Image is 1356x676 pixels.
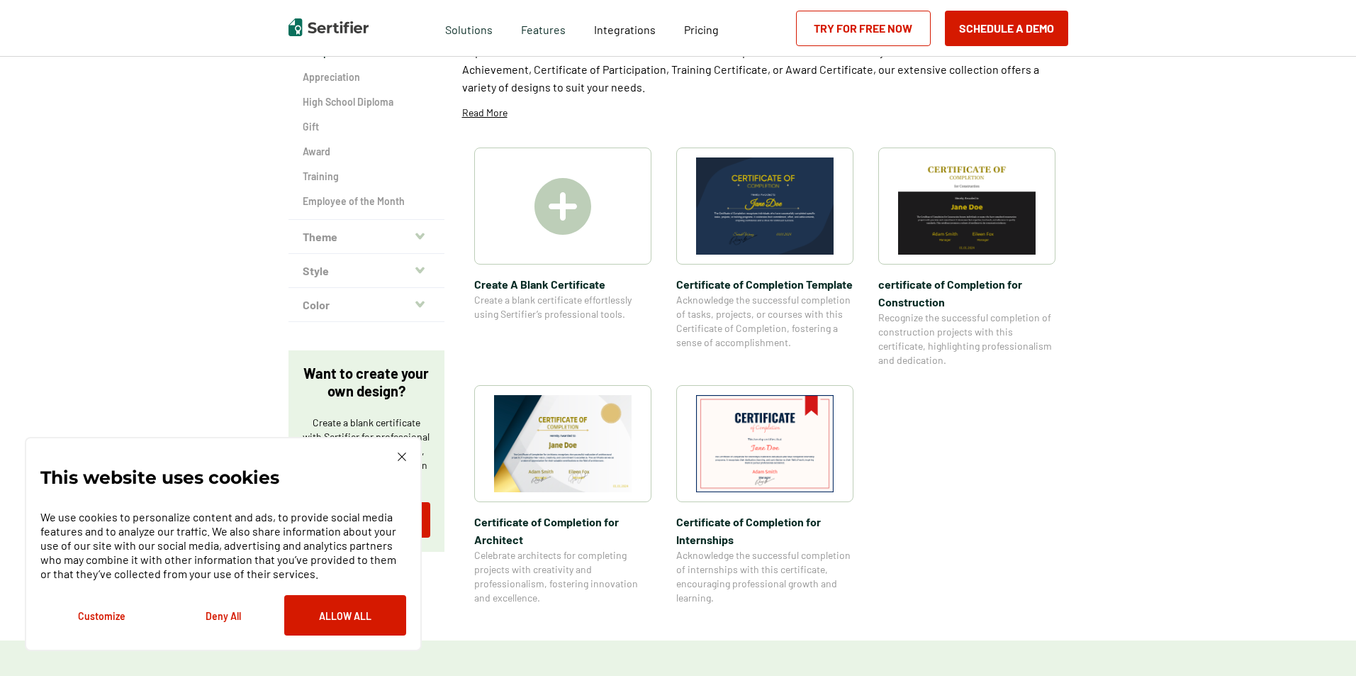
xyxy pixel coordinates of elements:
[40,595,162,636] button: Customize
[796,11,931,46] a: Try for Free Now
[40,470,279,484] p: This website uses cookies
[288,18,369,36] img: Sertifier | Digital Credentialing Platform
[288,220,444,254] button: Theme
[676,275,853,293] span: Certificate of Completion Template
[898,157,1036,255] img: certificate of Completion for Construction
[474,293,651,321] span: Create a blank certificate effortlessly using Sertifier’s professional tools.
[303,365,430,400] p: Want to create your own design?
[878,275,1055,311] span: certificate of Completion for Construction
[676,385,853,605] a: Certificate of Completion​ for InternshipsCertificate of Completion​ for InternshipsAcknowledge t...
[284,595,406,636] button: Allow All
[474,513,651,548] span: Certificate of Completion​ for Architect
[696,395,834,492] img: Certificate of Completion​ for Internships
[878,148,1055,367] a: certificate of Completion for Constructioncertificate of Completion for ConstructionRecognize the...
[521,19,566,37] span: Features
[676,148,853,367] a: Certificate of Completion TemplateCertificate of Completion TemplateAcknowledge the successful co...
[303,70,430,84] a: Appreciation
[40,510,406,581] p: We use cookies to personalize content and ads, to provide social media features and to analyze ou...
[474,548,651,605] span: Celebrate architects for completing projects with creativity and professionalism, fostering innov...
[303,416,430,487] p: Create a blank certificate with Sertifier for professional presentations, credentials, and custom...
[594,23,656,36] span: Integrations
[462,106,508,120] p: Read More
[1285,608,1356,676] iframe: Chat Widget
[303,194,430,209] a: Employee of the Month
[462,43,1068,96] p: Explore a wide selection of customizable certificate templates at Sertifier. Whether you need a C...
[474,275,651,293] span: Create A Blank Certificate
[303,95,430,109] a: High School Diploma
[288,254,444,288] button: Style
[162,595,284,636] button: Deny All
[494,395,632,492] img: Certificate of Completion​ for Architect
[684,23,719,36] span: Pricing
[398,453,406,461] img: Cookie Popup Close
[303,170,430,184] a: Training
[696,157,834,255] img: Certificate of Completion Template
[878,311,1055,367] span: Recognize the successful completion of construction projects with this certificate, highlighting ...
[684,19,719,37] a: Pricing
[594,19,656,37] a: Integrations
[445,19,493,37] span: Solutions
[474,385,651,605] a: Certificate of Completion​ for ArchitectCertificate of Completion​ for ArchitectCelebrate archite...
[534,178,591,235] img: Create A Blank Certificate
[288,288,444,322] button: Color
[676,513,853,548] span: Certificate of Completion​ for Internships
[303,120,430,134] a: Gift
[303,145,430,159] a: Award
[945,11,1068,46] button: Schedule a Demo
[676,548,853,605] span: Acknowledge the successful completion of internships with this certificate, encouraging professio...
[676,293,853,350] span: Acknowledge the successful completion of tasks, projects, or courses with this Certificate of Com...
